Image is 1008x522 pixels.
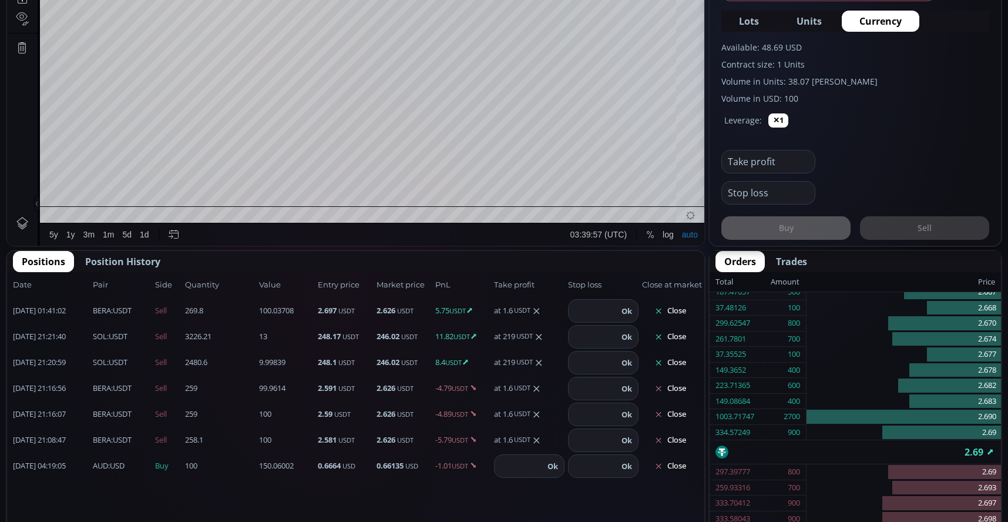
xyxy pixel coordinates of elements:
[93,331,107,342] b: SOL
[259,434,314,446] span: 100
[338,436,355,444] small: USDT
[185,460,256,472] span: 100
[246,29,265,38] div: 2.690
[185,409,256,420] span: 259
[435,460,490,472] span: -1.01
[27,481,32,497] div: Hide Drawings Toolbar
[494,357,565,369] div: at 219
[377,460,404,471] b: 0.66135
[377,331,399,342] b: 246.02
[494,383,565,394] div: at 1.6
[494,434,565,446] div: at 1.6
[807,285,1001,300] div: 2.667
[715,496,750,511] div: 333.70412
[155,409,182,420] span: Sell
[155,305,182,317] span: Sell
[98,6,109,16] div: 5 m
[318,434,337,445] b: 2.581
[259,279,314,291] span: Value
[435,409,490,420] span: -4.89
[618,356,636,369] button: Ok
[715,409,754,424] div: 1003.71747
[494,331,565,343] div: at 219
[185,279,256,291] span: Quantity
[715,251,765,272] button: Orders
[185,357,256,369] span: 2480.6
[642,279,698,291] span: Close at market
[784,409,800,424] div: 2700
[342,332,359,341] small: USDT
[435,383,490,394] span: -4.79
[338,306,355,315] small: USDT
[807,332,1001,347] div: 2.674
[318,331,341,342] b: 248.17
[93,357,127,369] span: :USDT
[93,409,132,420] span: :USDT
[797,14,822,28] span: Units
[377,305,395,316] b: 2.626
[715,275,771,290] div: Total
[93,305,111,316] b: BERA
[318,383,337,393] b: 2.591
[13,434,89,446] span: [DATE] 21:08:47
[93,460,125,472] span: :USD
[13,279,89,291] span: Date
[788,394,800,409] div: 400
[259,409,314,420] span: 100
[516,332,533,342] small: USDT
[377,434,395,445] b: 2.626
[93,383,132,394] span: :USDT
[807,378,1001,394] div: 2.682
[268,29,325,38] div: −0.010 (−0.37%)
[397,384,414,393] small: USDT
[155,331,182,343] span: Sell
[859,14,902,28] span: Currency
[13,331,89,343] span: [DATE] 21:21:40
[397,306,414,315] small: USDT
[259,357,314,369] span: 9.99839
[642,431,698,450] button: Close
[842,11,919,32] button: Currency
[449,306,466,315] small: USDT
[435,279,490,291] span: PnL
[807,363,1001,379] div: 2.678
[788,332,800,347] div: 700
[161,29,180,38] div: 2.700
[788,347,800,362] div: 100
[240,29,246,38] div: C
[318,460,341,471] b: 0.6664
[93,460,108,471] b: AUD
[715,363,746,378] div: 149.3652
[64,27,76,38] div: 5
[38,42,63,51] div: Volume
[183,29,189,38] div: H
[190,29,209,38] div: 2.704
[452,461,468,470] small: USDT
[788,363,800,378] div: 400
[776,255,807,269] span: Trades
[212,29,217,38] div: L
[397,410,414,419] small: USDT
[768,113,788,128] button: ✕1
[155,279,182,291] span: Side
[13,383,89,394] span: [DATE] 21:16:56
[453,332,470,341] small: USDT
[93,383,111,393] b: BERA
[185,331,256,343] span: 3226.21
[217,29,236,38] div: 2.690
[807,394,1001,410] div: 2.683
[788,496,800,511] div: 900
[807,480,1001,496] div: 2.693
[544,460,562,473] button: Ok
[259,383,314,394] span: 99.9614
[338,358,355,367] small: USDT
[318,409,332,419] b: 2.59
[93,434,111,445] b: BERA
[642,379,698,398] button: Close
[715,378,750,393] div: 223.71365
[435,305,490,317] span: 5.75
[155,383,182,394] span: Sell
[445,358,462,367] small: USDT
[318,305,337,316] b: 2.697
[377,383,395,393] b: 2.626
